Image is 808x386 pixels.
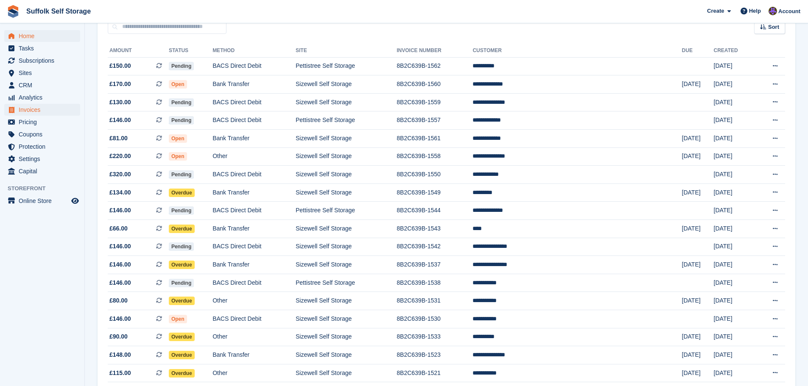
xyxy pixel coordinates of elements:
[397,183,472,202] td: 8B2C639B-1549
[397,292,472,310] td: 8B2C639B-1531
[397,202,472,220] td: 8B2C639B-1544
[109,152,131,161] span: £220.00
[109,224,128,233] span: £66.00
[169,225,195,233] span: Overdue
[714,57,755,75] td: [DATE]
[109,116,131,125] span: £146.00
[714,183,755,202] td: [DATE]
[4,79,80,91] a: menu
[169,261,195,269] span: Overdue
[212,130,296,148] td: Bank Transfer
[19,55,70,67] span: Subscriptions
[778,7,800,16] span: Account
[70,196,80,206] a: Preview store
[109,206,131,215] span: £146.00
[19,116,70,128] span: Pricing
[169,242,194,251] span: Pending
[714,274,755,292] td: [DATE]
[169,351,195,359] span: Overdue
[212,183,296,202] td: Bank Transfer
[19,195,70,207] span: Online Store
[769,7,777,15] img: Emma
[109,296,128,305] span: £80.00
[4,141,80,153] a: menu
[714,202,755,220] td: [DATE]
[4,165,80,177] a: menu
[169,116,194,125] span: Pending
[212,166,296,184] td: BACS Direct Debit
[296,57,397,75] td: Pettistree Self Storage
[714,93,755,111] td: [DATE]
[169,315,187,323] span: Open
[714,292,755,310] td: [DATE]
[397,57,472,75] td: 8B2C639B-1562
[682,346,714,364] td: [DATE]
[169,297,195,305] span: Overdue
[397,328,472,346] td: 8B2C639B-1533
[212,44,296,58] th: Method
[212,274,296,292] td: BACS Direct Debit
[707,7,724,15] span: Create
[682,328,714,346] td: [DATE]
[682,147,714,166] td: [DATE]
[4,153,80,165] a: menu
[212,328,296,346] td: Other
[397,220,472,238] td: 8B2C639B-1543
[19,42,70,54] span: Tasks
[109,242,131,251] span: £146.00
[169,189,195,197] span: Overdue
[397,147,472,166] td: 8B2C639B-1558
[169,98,194,107] span: Pending
[4,55,80,67] a: menu
[296,292,397,310] td: Sizewell Self Storage
[397,310,472,328] td: 8B2C639B-1530
[714,346,755,364] td: [DATE]
[19,104,70,116] span: Invoices
[4,116,80,128] a: menu
[7,5,20,18] img: stora-icon-8386f47178a22dfd0bd8f6a31ec36ba5ce8667c1dd55bd0f319d3a0aa187defe.svg
[714,364,755,382] td: [DATE]
[397,274,472,292] td: 8B2C639B-1538
[19,79,70,91] span: CRM
[682,292,714,310] td: [DATE]
[169,134,187,143] span: Open
[296,147,397,166] td: Sizewell Self Storage
[212,93,296,111] td: BACS Direct Debit
[714,310,755,328] td: [DATE]
[714,130,755,148] td: [DATE]
[109,350,131,359] span: £148.00
[23,4,94,18] a: Suffolk Self Storage
[749,7,761,15] span: Help
[109,332,128,341] span: £90.00
[19,165,70,177] span: Capital
[682,75,714,94] td: [DATE]
[19,92,70,103] span: Analytics
[397,346,472,364] td: 8B2C639B-1523
[169,80,187,89] span: Open
[212,256,296,274] td: Bank Transfer
[296,220,397,238] td: Sizewell Self Storage
[296,346,397,364] td: Sizewell Self Storage
[212,220,296,238] td: Bank Transfer
[682,364,714,382] td: [DATE]
[212,346,296,364] td: Bank Transfer
[682,44,714,58] th: Due
[714,75,755,94] td: [DATE]
[472,44,682,58] th: Customer
[109,278,131,287] span: £146.00
[397,364,472,382] td: 8B2C639B-1521
[714,238,755,256] td: [DATE]
[296,310,397,328] td: Sizewell Self Storage
[109,98,131,107] span: £130.00
[714,111,755,130] td: [DATE]
[19,141,70,153] span: Protection
[169,62,194,70] span: Pending
[4,128,80,140] a: menu
[4,104,80,116] a: menu
[682,256,714,274] td: [DATE]
[682,130,714,148] td: [DATE]
[19,30,70,42] span: Home
[4,92,80,103] a: menu
[682,220,714,238] td: [DATE]
[19,67,70,79] span: Sites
